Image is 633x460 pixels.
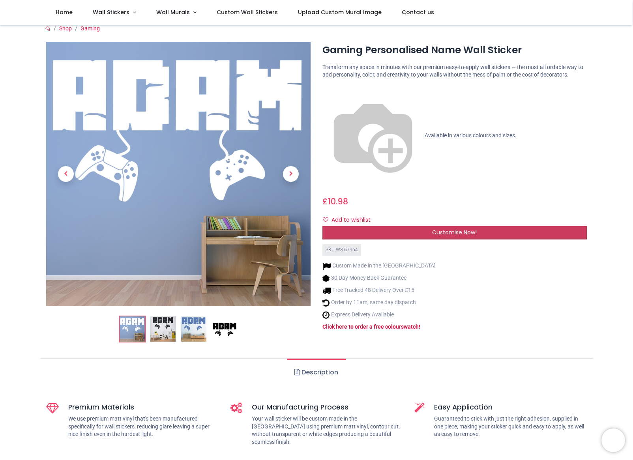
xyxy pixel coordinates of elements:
[322,196,348,207] span: £
[322,43,587,57] h1: Gaming Personalised Name Wall Sticker
[322,286,436,295] li: Free Tracked 48 Delivery Over £15
[120,316,145,342] img: Gaming Personalised Name Wall Sticker
[419,323,420,330] a: !
[68,402,219,412] h5: Premium Materials
[156,8,190,16] span: Wall Murals
[323,217,328,223] i: Add to wishlist
[322,323,401,330] a: Click here to order a free colour
[298,8,382,16] span: Upload Custom Mural Image
[322,311,436,319] li: Express Delivery Available
[401,323,419,330] a: swatch
[322,64,587,79] p: Transform any space in minutes with our premium easy-to-apply wall stickers — the most affordable...
[150,316,176,342] img: WS-67964-02
[252,402,403,412] h5: Our Manufacturing Process
[212,316,237,342] img: WS-67964-04
[287,359,346,386] a: Description
[59,25,72,32] a: Shop
[322,274,436,282] li: 30 Day Money Back Guarantee
[322,262,436,270] li: Custom Made in the [GEOGRAPHIC_DATA]
[93,8,129,16] span: Wall Stickers
[432,228,477,236] span: Customise Now!
[402,8,434,16] span: Contact us
[271,82,311,267] a: Next
[434,402,587,412] h5: Easy Application
[322,299,436,307] li: Order by 11am, same day dispatch
[46,82,86,267] a: Previous
[322,85,423,186] img: color-wheel.png
[322,244,361,256] div: SKU: WS-67964
[58,166,74,182] span: Previous
[601,428,625,452] iframe: Brevo live chat
[328,196,348,207] span: 10.98
[217,8,278,16] span: Custom Wall Stickers
[68,415,219,438] p: We use premium matt vinyl that's been manufactured specifically for wall stickers, reducing glare...
[434,415,587,438] p: Guaranteed to stick with just the right adhesion, supplied in one piece, making your sticker quic...
[56,8,73,16] span: Home
[283,166,299,182] span: Next
[322,213,377,227] button: Add to wishlistAdd to wishlist
[181,316,206,342] img: WS-67964-03
[252,415,403,446] p: Your wall sticker will be custom made in the [GEOGRAPHIC_DATA] using premium matt vinyl, contour ...
[81,25,100,32] a: Gaming
[46,42,311,306] img: Gaming Personalised Name Wall Sticker
[425,132,517,138] span: Available in various colours and sizes.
